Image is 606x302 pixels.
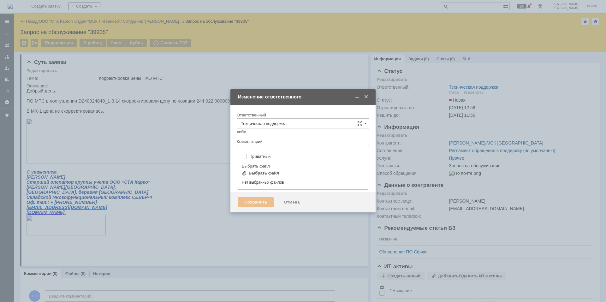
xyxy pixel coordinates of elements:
[237,129,246,134] a: себе
[249,154,363,159] label: Приватный
[363,94,369,100] span: Закрыть
[354,94,360,100] span: Свернуть (Ctrl + M)
[242,178,364,185] div: Нет выбранных файлов
[237,139,369,145] div: Комментарий
[242,164,363,168] div: Выбрать файл
[357,121,362,126] span: Сложная форма
[237,113,368,117] div: Ответственный
[238,94,369,100] div: Изменение ответственного
[249,171,279,176] div: Выбрать файл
